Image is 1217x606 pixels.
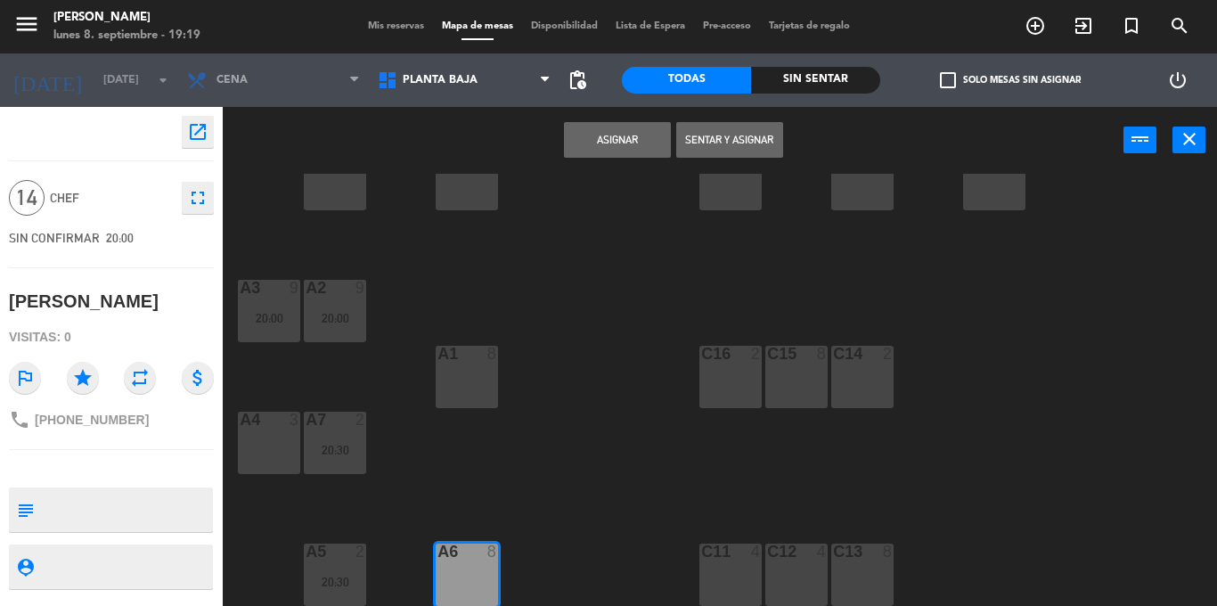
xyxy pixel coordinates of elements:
span: Planta baja [403,74,478,86]
div: 20:30 [304,576,366,588]
span: Mis reservas [359,21,433,31]
div: A6 [437,544,438,560]
div: 2 [751,346,762,362]
button: open_in_new [182,116,214,148]
div: 8 [883,544,894,560]
div: 3 [290,412,300,428]
div: 2 [883,346,894,362]
div: C12 [767,544,768,560]
button: Asignar [564,122,671,158]
i: person_pin [15,557,35,577]
div: lunes 8. septiembre - 19:19 [53,27,200,45]
i: menu [13,11,40,37]
i: close [1179,128,1200,150]
label: Solo mesas sin asignar [940,72,1081,88]
span: Disponibilidad [522,21,607,31]
span: Mapa de mesas [433,21,522,31]
i: star [67,362,99,394]
i: fullscreen [187,187,208,209]
div: 2 [355,544,366,560]
div: 8 [487,544,498,560]
span: Pre-acceso [694,21,760,31]
div: Todas [622,67,751,94]
div: 9 [355,280,366,296]
div: C11 [701,544,702,560]
i: repeat [124,362,156,394]
div: 4 [817,544,828,560]
div: C16 [701,346,702,362]
div: [PERSON_NAME] [53,9,200,27]
div: 20:00 [304,312,366,324]
button: Sentar y Asignar [676,122,783,158]
span: Chef [50,188,173,209]
i: power_input [1130,128,1151,150]
span: [PHONE_NUMBER] [35,413,149,427]
div: 4 [751,544,762,560]
i: outlined_flag [9,362,41,394]
i: search [1169,15,1190,37]
i: exit_to_app [1073,15,1094,37]
span: Cena [216,74,248,86]
i: attach_money [182,362,214,394]
div: Visitas: 0 [9,322,214,353]
div: 20:00 [238,312,300,324]
button: power_input [1123,127,1156,153]
div: 20:30 [304,444,366,456]
i: subject [15,500,35,520]
div: 2 [355,412,366,428]
i: open_in_new [187,121,208,143]
div: Sin sentar [751,67,880,94]
span: Lista de Espera [607,21,694,31]
i: turned_in_not [1121,15,1142,37]
div: C13 [833,544,834,560]
div: 8 [817,346,828,362]
span: 20:00 [106,231,134,245]
div: A1 [437,346,438,362]
span: Tarjetas de regalo [760,21,859,31]
span: check_box_outline_blank [940,72,956,88]
span: 14 [9,180,45,216]
button: close [1172,127,1205,153]
div: 8 [487,346,498,362]
div: C15 [767,346,768,362]
span: SIN CONFIRMAR [9,231,100,245]
span: pending_actions [567,70,588,91]
div: [PERSON_NAME] [9,287,159,316]
button: fullscreen [182,182,214,214]
i: power_settings_new [1167,70,1188,91]
div: C14 [833,346,834,362]
button: menu [13,11,40,44]
i: phone [9,409,30,430]
div: 9 [290,280,300,296]
i: add_circle_outline [1025,15,1046,37]
i: arrow_drop_down [152,70,174,91]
